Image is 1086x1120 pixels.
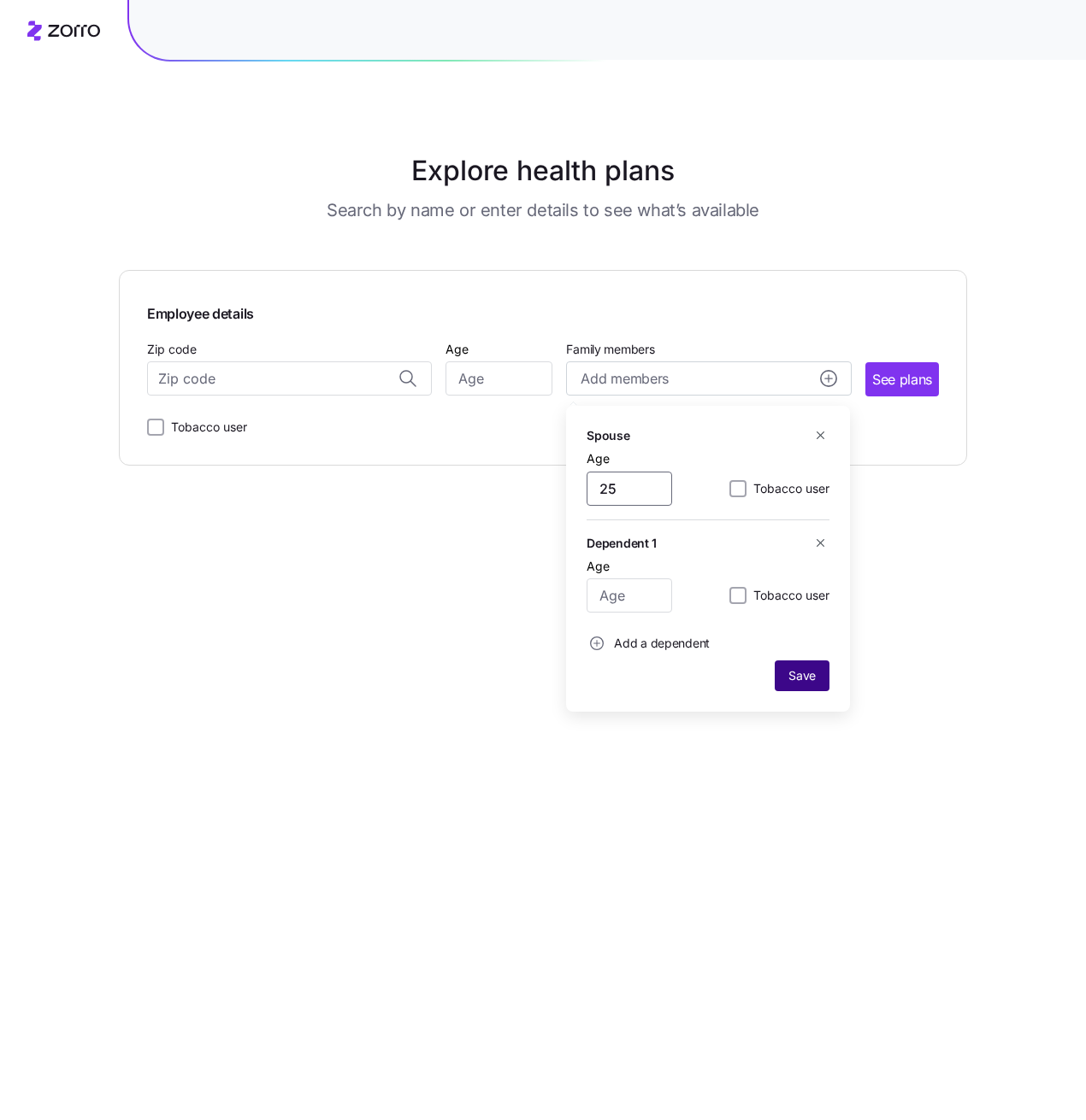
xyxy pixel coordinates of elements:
[590,636,604,650] svg: add icon
[147,298,254,325] span: Employee details
[587,534,657,552] h5: Dependent 1
[581,368,668,390] span: Add members
[446,340,469,359] label: Age
[587,626,710,660] button: Add a dependent
[820,370,837,387] svg: add icon
[872,369,932,390] span: See plans
[147,340,197,359] label: Zip code
[587,426,629,444] h5: Spouse
[747,478,829,499] label: Tobacco user
[865,362,939,396] button: See plans
[587,472,672,506] input: Age
[446,361,552,396] input: Age
[164,417,247,437] label: Tobacco user
[162,150,925,191] h1: Explore health plans
[587,449,610,468] label: Age
[566,406,850,712] div: Add membersadd icon
[566,361,851,396] button: Add membersadd icon
[587,578,672,613] input: Age
[587,557,610,576] label: Age
[327,198,759,222] h3: Search by name or enter details to see what’s available
[566,341,851,358] span: Family members
[147,361,432,396] input: Zip code
[747,585,829,606] label: Tobacco user
[775,660,829,691] button: Save
[788,667,816,684] span: Save
[614,635,710,652] span: Add a dependent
